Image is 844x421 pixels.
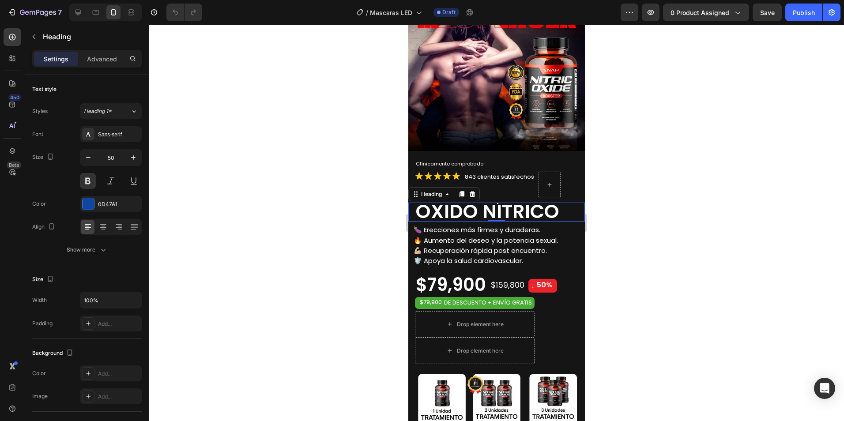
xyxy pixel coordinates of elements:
span: Draft [442,8,456,16]
span: Heading 1* [84,107,112,115]
div: Font [32,130,43,138]
input: Auto [80,292,141,308]
div: Image [32,392,48,400]
span: 0 product assigned [671,8,729,17]
p: Advanced [87,54,117,64]
div: Show more [67,245,108,254]
div: Color [32,369,46,377]
span: Save [760,9,775,16]
div: Sans-serif [98,131,139,139]
button: Save [753,4,782,21]
div: Open Intercom Messenger [814,378,835,399]
div: Size [32,151,56,163]
iframe: Design area [408,25,585,421]
div: Add... [98,393,139,401]
div: Width [32,296,47,304]
button: Heading 1* [80,103,142,119]
p: Heading [43,31,138,42]
div: Add... [98,320,139,328]
div: Styles [32,107,48,115]
div: Add... [98,370,139,378]
div: Padding [32,320,53,327]
div: Background [32,347,75,359]
button: Show more [32,242,142,258]
button: Publish [785,4,822,21]
div: 450 [8,94,21,101]
span: / [366,8,368,17]
div: Beta [7,162,21,169]
div: Color [32,200,46,208]
div: Publish [793,8,815,17]
div: Text style [32,85,57,93]
div: 0D47A1 [98,200,139,208]
div: Size [32,274,56,286]
span: Mascaras LED [370,8,412,17]
div: Undo/Redo [166,4,202,21]
p: 7 [58,7,62,18]
div: Align [32,221,57,233]
button: 7 [4,4,66,21]
p: Settings [44,54,68,64]
button: 0 product assigned [663,4,749,21]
